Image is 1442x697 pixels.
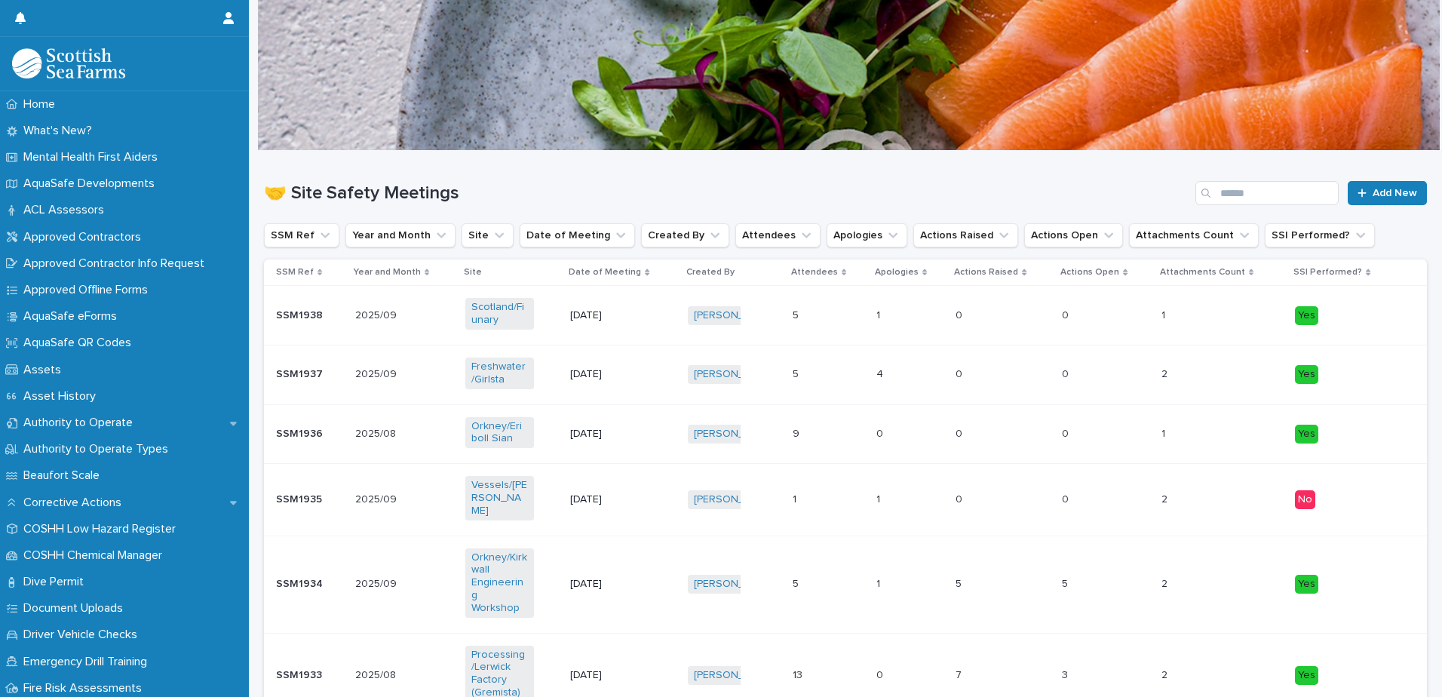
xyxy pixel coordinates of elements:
p: SSM1936 [276,425,326,441]
p: 5 [793,575,802,591]
p: Actions Raised [954,264,1018,281]
tr: SSM1934SSM1934 2025/092025/09 Orkney/Kirkwall Engineering Workshop [DATE][PERSON_NAME] 55 11 55 5... [264,536,1427,633]
p: 1 [1161,306,1168,322]
p: SSM1937 [276,365,326,381]
a: Scotland/Fiunary [471,301,528,327]
p: 1 [876,575,883,591]
p: AquaSafe Developments [17,177,167,191]
p: 2 [1161,365,1170,381]
p: 7 [956,666,965,682]
p: Created By [686,264,735,281]
p: Authority to Operate [17,416,145,430]
p: 3 [1062,666,1071,682]
p: Home [17,97,67,112]
a: Orkney/Eriboll Sian [471,420,528,446]
p: COSHH Chemical Manager [17,548,174,563]
p: SSM1934 [276,575,326,591]
div: Yes [1295,306,1318,325]
p: 0 [956,306,965,322]
p: What's New? [17,124,104,138]
div: Yes [1295,575,1318,594]
div: Search [1195,181,1339,205]
p: 5 [956,575,965,591]
p: 0 [876,666,886,682]
a: [PERSON_NAME] [694,493,776,506]
p: Attachments Count [1160,264,1245,281]
button: Apologies [827,223,907,247]
p: SSM1938 [276,306,326,322]
button: Actions Raised [913,223,1018,247]
p: Authority to Operate Types [17,442,180,456]
p: 2 [1161,490,1170,506]
button: Site [462,223,514,247]
img: bPIBxiqnSb2ggTQWdOVV [12,48,125,78]
a: Orkney/Kirkwall Engineering Workshop [471,551,528,615]
p: [DATE] [570,309,639,322]
p: [DATE] [570,368,639,381]
p: 2025/09 [355,490,400,506]
p: 1 [793,490,799,506]
button: Actions Open [1024,223,1123,247]
p: [DATE] [570,428,639,441]
tr: SSM1938SSM1938 2025/092025/09 Scotland/Fiunary [DATE][PERSON_NAME] 55 11 00 00 11 Yes [264,286,1427,345]
p: Approved Offline Forms [17,283,160,297]
p: Asset History [17,389,108,404]
p: 2025/09 [355,365,400,381]
p: COSHH Low Hazard Register [17,522,188,536]
p: 4 [876,365,886,381]
p: Fire Risk Assessments [17,681,154,695]
a: [PERSON_NAME] [694,368,776,381]
p: Driver Vehicle Checks [17,628,149,642]
h1: 🤝 Site Safety Meetings [264,183,1189,204]
p: Apologies [875,264,919,281]
p: Attendees [791,264,838,281]
button: Year and Month [345,223,456,247]
p: Mental Health First Aiders [17,150,170,164]
p: 0 [1062,490,1072,506]
p: 0 [956,490,965,506]
p: 0 [1062,425,1072,441]
p: Beaufort Scale [17,468,112,483]
p: 1 [876,490,883,506]
p: 2 [1161,575,1170,591]
tr: SSM1937SSM1937 2025/092025/09 Freshwater/Girlsta [DATE][PERSON_NAME] 55 44 00 00 22 Yes [264,345,1427,404]
p: [DATE] [570,578,639,591]
a: [PERSON_NAME] [694,309,776,322]
a: [PERSON_NAME] [694,428,776,441]
p: AquaSafe eForms [17,309,129,324]
button: Date of Meeting [520,223,635,247]
span: Add New [1373,188,1417,198]
tr: SSM1936SSM1936 2025/082025/08 Orkney/Eriboll Sian [DATE][PERSON_NAME] 99 00 00 00 11 Yes [264,404,1427,464]
div: Yes [1295,365,1318,384]
div: Yes [1295,425,1318,444]
p: 2025/08 [355,666,399,682]
p: Approved Contractor Info Request [17,256,216,271]
p: 2025/09 [355,306,400,322]
p: 1 [1161,425,1168,441]
p: AquaSafe QR Codes [17,336,143,350]
p: SSM1935 [276,490,325,506]
a: Add New [1348,181,1427,205]
p: [DATE] [570,493,639,506]
p: Corrective Actions [17,496,133,510]
p: 5 [1062,575,1071,591]
p: 0 [1062,306,1072,322]
a: [PERSON_NAME] [694,669,776,682]
p: 5 [793,365,802,381]
p: 0 [956,425,965,441]
p: SSM1933 [276,666,325,682]
p: Approved Contractors [17,230,153,244]
p: 2025/08 [355,425,399,441]
p: 0 [876,425,886,441]
tr: SSM1935SSM1935 2025/092025/09 Vessels/[PERSON_NAME] [DATE][PERSON_NAME] 11 11 00 00 22 No [264,464,1427,536]
p: 5 [793,306,802,322]
p: Document Uploads [17,601,135,616]
p: Dive Permit [17,575,96,589]
p: 2025/09 [355,575,400,591]
p: Emergency Drill Training [17,655,159,669]
p: 9 [793,425,802,441]
p: 0 [1062,365,1072,381]
p: Date of Meeting [569,264,641,281]
a: Vessels/[PERSON_NAME] [471,479,528,517]
button: SSI Performed? [1265,223,1375,247]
